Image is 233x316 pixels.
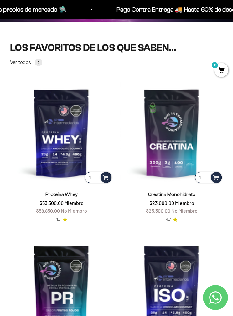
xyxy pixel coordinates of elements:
span: 4.7 [55,216,61,223]
span: $23.000,00 [149,200,174,206]
span: $53.500,00 [39,200,64,206]
a: 4.74.7 de 5.0 estrellas [166,216,178,223]
img: Creatina Monohidrato [120,81,223,184]
span: No Miembro [171,208,198,214]
a: Ver todos [10,58,42,66]
span: Miembro [175,200,194,206]
a: Creatina Monohidrato [148,192,195,197]
img: Proteína Whey [10,81,113,184]
span: Miembro [65,200,84,206]
span: 4.7 [166,216,171,223]
span: Ver todos [10,58,31,66]
a: 4.74.7 de 5.0 estrellas [55,216,67,223]
split-lines: LOS FAVORITOS DE LOS QUE SABEN... [10,42,176,53]
a: Proteína Whey [45,192,78,197]
span: $25.300,00 [146,208,170,214]
span: No Miembro [61,208,87,214]
span: $58.850,00 [36,208,60,214]
mark: 0 [211,61,219,69]
a: 0 [214,67,228,74]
